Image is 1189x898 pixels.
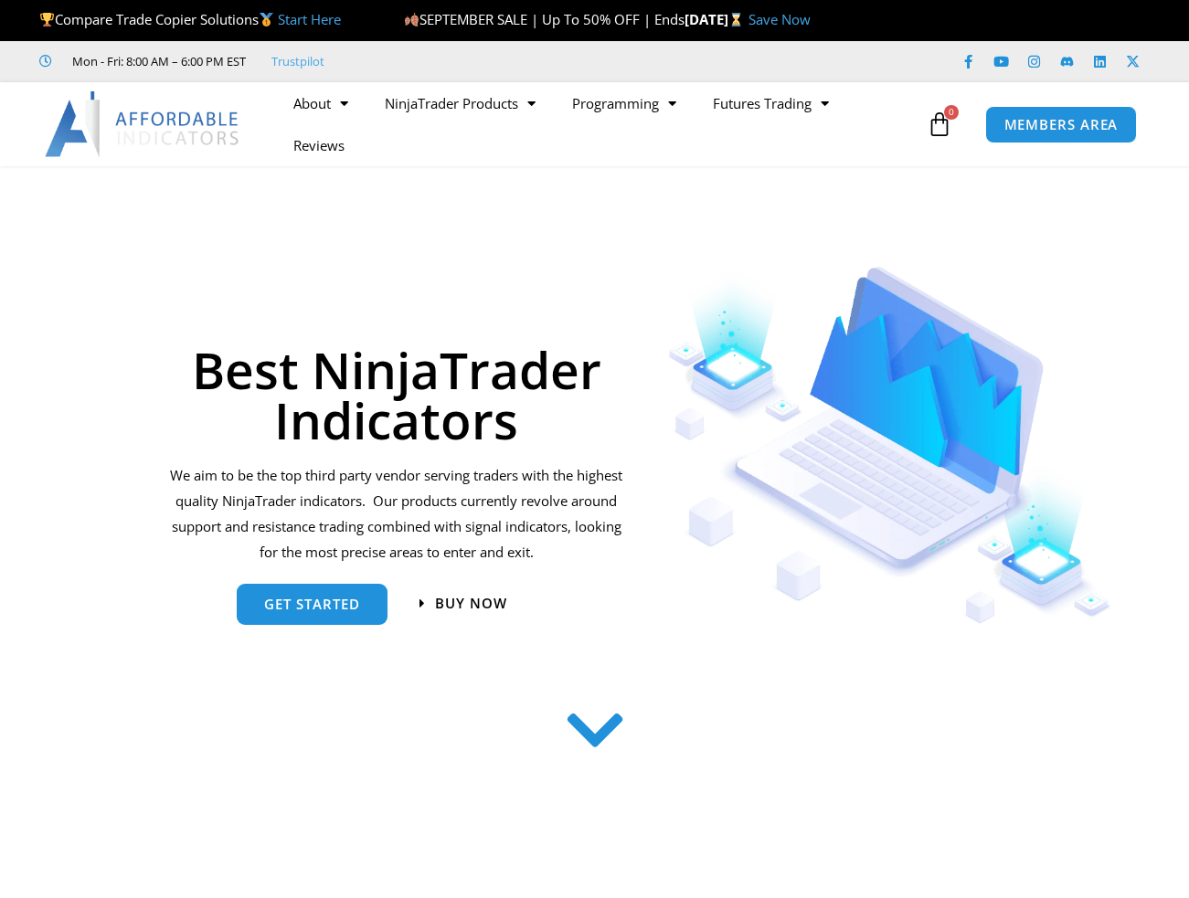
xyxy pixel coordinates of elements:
a: MEMBERS AREA [985,106,1138,143]
a: Reviews [275,124,363,166]
h1: Best NinjaTrader Indicators [169,344,623,445]
span: get started [264,597,360,611]
a: 0 [899,98,980,151]
span: 0 [944,105,959,120]
span: SEPTEMBER SALE | Up To 50% OFF | Ends [404,10,685,28]
img: Indicators 1 | Affordable Indicators – NinjaTrader [668,267,1111,624]
a: Save Now [748,10,811,28]
nav: Menu [275,82,922,166]
a: get started [237,584,387,625]
img: 🍂 [405,13,419,26]
a: Start Here [278,10,341,28]
span: Mon - Fri: 8:00 AM – 6:00 PM EST [68,50,246,72]
p: We aim to be the top third party vendor serving traders with the highest quality NinjaTrader indi... [169,463,623,565]
img: LogoAI | Affordable Indicators – NinjaTrader [45,91,241,157]
a: Futures Trading [695,82,847,124]
a: Programming [554,82,695,124]
a: NinjaTrader Products [366,82,554,124]
img: 🥇 [260,13,273,26]
span: Buy now [435,597,507,610]
a: Buy now [419,597,507,610]
a: About [275,82,366,124]
a: Trustpilot [271,50,324,72]
img: ⌛ [729,13,743,26]
span: MEMBERS AREA [1004,118,1119,132]
img: 🏆 [40,13,54,26]
span: Compare Trade Copier Solutions [39,10,341,28]
strong: [DATE] [685,10,748,28]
